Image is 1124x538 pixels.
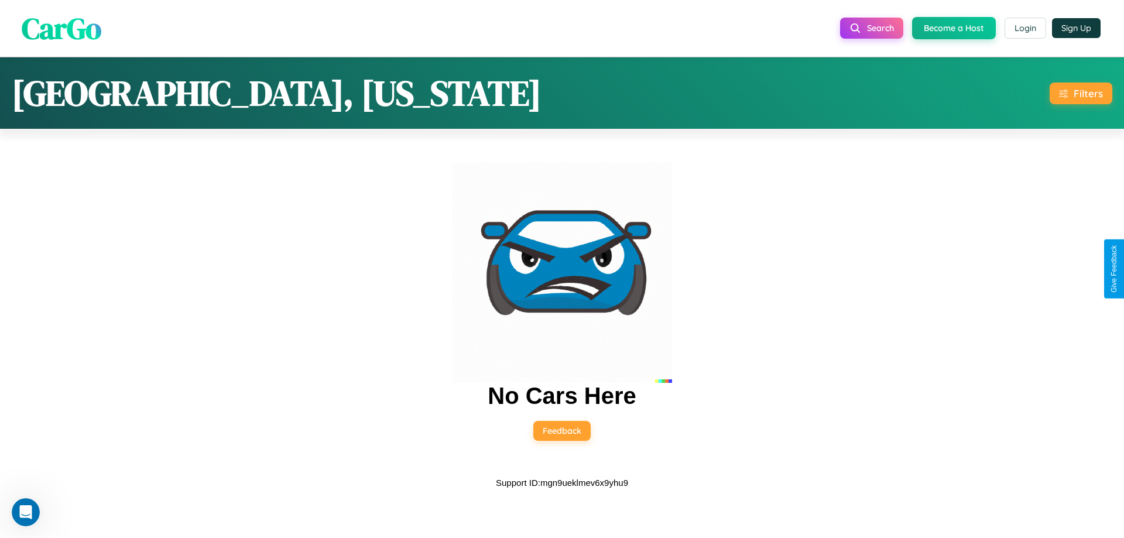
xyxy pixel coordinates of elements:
h1: [GEOGRAPHIC_DATA], [US_STATE] [12,69,542,117]
button: Search [840,18,903,39]
h2: No Cars Here [488,383,636,409]
button: Login [1005,18,1046,39]
div: Filters [1074,87,1103,100]
button: Sign Up [1052,18,1101,38]
iframe: Intercom live chat [12,498,40,526]
button: Feedback [533,421,591,441]
button: Filters [1050,83,1112,104]
img: car [452,163,672,383]
p: Support ID: mgn9ueklmev6x9yhu9 [496,475,628,491]
div: Give Feedback [1110,245,1118,293]
span: CarGo [22,8,101,48]
button: Become a Host [912,17,996,39]
span: Search [867,23,894,33]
